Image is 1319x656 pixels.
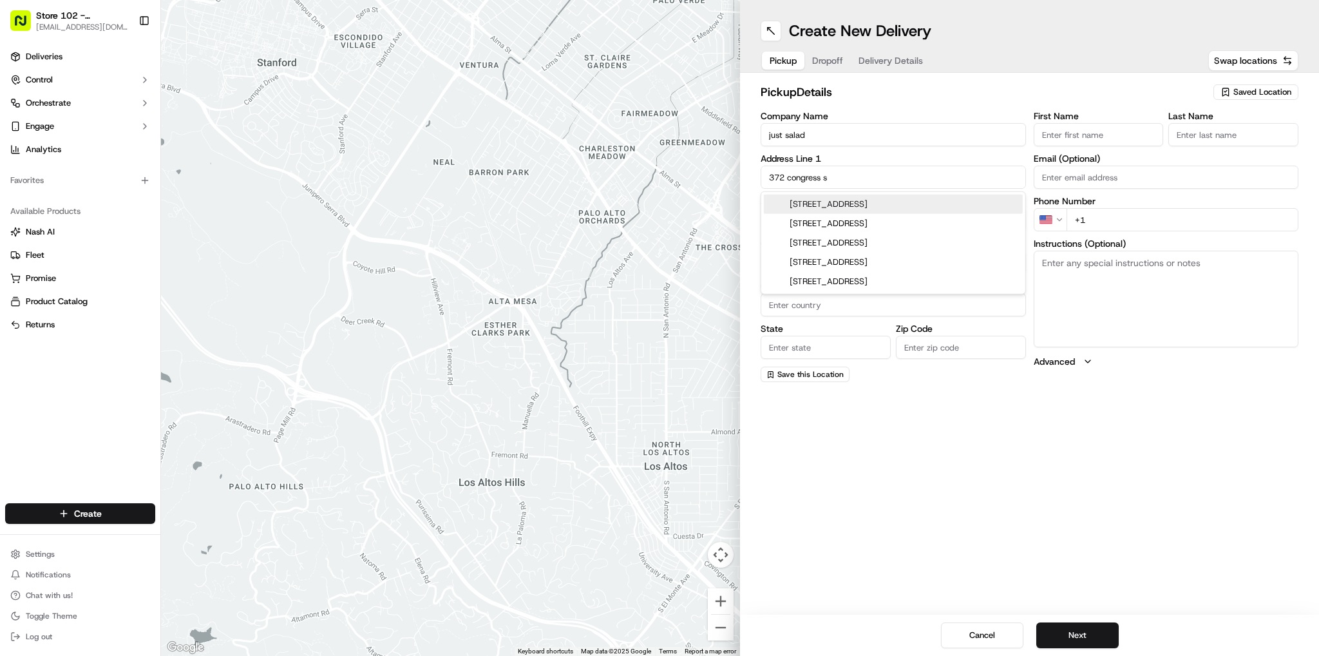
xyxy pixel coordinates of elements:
a: Returns [10,319,150,331]
button: Engage [5,116,155,137]
span: Saved Location [1233,86,1291,98]
input: Enter first name [1034,123,1164,146]
div: 📗 [13,188,23,198]
span: Control [26,74,53,86]
button: Toggle Theme [5,607,155,625]
h1: Create New Delivery [789,21,931,41]
a: Fleet [10,249,150,261]
a: Terms (opens in new tab) [659,648,677,655]
label: Last Name [1168,111,1298,121]
div: [STREET_ADDRESS] [764,253,1023,272]
div: We're available if you need us! [44,136,163,146]
a: Powered byPylon [91,218,156,228]
span: Log out [26,632,52,642]
img: Google [164,639,207,656]
button: Nash AI [5,222,155,242]
input: Enter address [761,166,1026,189]
span: Chat with us! [26,590,73,601]
span: Orchestrate [26,97,71,109]
a: Deliveries [5,46,155,67]
label: State [761,324,891,333]
span: Analytics [26,144,61,155]
h2: pickup Details [761,83,1206,101]
div: [STREET_ADDRESS] [764,233,1023,253]
span: Dropoff [812,54,843,67]
label: First Name [1034,111,1164,121]
span: Fleet [26,249,44,261]
span: Map data ©2025 Google [581,648,651,655]
div: Suggestions [761,191,1026,294]
img: Nash [13,13,39,39]
span: Create [74,507,102,520]
span: Promise [26,273,56,284]
button: Store 102 - [GEOGRAPHIC_DATA] (Just Salad)[EMAIL_ADDRESS][DOMAIN_NAME] [5,5,133,36]
span: Delivery Details [859,54,923,67]
span: Engage [26,121,54,132]
button: Keyboard shortcuts [518,647,573,656]
span: Pylon [128,218,156,228]
span: Save this Location [777,369,844,380]
button: Saved Location [1213,83,1298,101]
button: Log out [5,628,155,646]
span: Returns [26,319,55,331]
button: Notifications [5,566,155,584]
button: Start new chat [219,127,234,142]
span: Nash AI [26,226,55,238]
button: Next [1036,622,1119,648]
button: Map camera controls [708,542,734,568]
button: Cancel [941,622,1023,648]
button: Zoom in [708,588,734,614]
button: Zoom out [708,615,734,641]
button: Swap locations [1208,50,1298,71]
input: Enter state [761,336,891,359]
input: Got a question? Start typing here... [33,83,232,97]
div: Available Products [5,201,155,222]
a: Open this area in Google Maps (opens a new window) [164,639,207,656]
div: [STREET_ADDRESS] [764,214,1023,233]
div: Favorites [5,170,155,191]
input: Enter country [761,293,1026,316]
a: 📗Knowledge Base [8,182,104,205]
a: Report a map error [685,648,736,655]
label: Instructions (Optional) [1034,239,1299,248]
input: Enter phone number [1067,208,1299,231]
a: Promise [10,273,150,284]
button: Create [5,503,155,524]
input: Enter company name [761,123,1026,146]
button: Store 102 - [GEOGRAPHIC_DATA] (Just Salad) [36,9,128,22]
div: [STREET_ADDRESS] [764,272,1023,291]
span: Knowledge Base [26,187,99,200]
button: Control [5,70,155,90]
button: Orchestrate [5,93,155,113]
button: Product Catalog [5,291,155,312]
button: [EMAIL_ADDRESS][DOMAIN_NAME] [36,22,128,32]
label: Company Name [761,111,1026,121]
img: 1736555255976-a54dd68f-1ca7-489b-9aae-adbdc363a1c4 [13,123,36,146]
span: API Documentation [122,187,207,200]
label: Address Line 1 [761,154,1026,163]
label: Zip Code [896,324,1026,333]
label: Phone Number [1034,197,1299,206]
div: [STREET_ADDRESS] [764,195,1023,214]
a: Product Catalog [10,296,150,307]
a: Analytics [5,139,155,160]
div: 💻 [109,188,119,198]
button: Returns [5,314,155,335]
label: Advanced [1034,355,1075,368]
button: Promise [5,268,155,289]
button: Advanced [1034,355,1299,368]
p: Welcome 👋 [13,52,234,72]
span: Pickup [770,54,797,67]
button: Fleet [5,245,155,265]
button: Chat with us! [5,586,155,604]
input: Enter zip code [896,336,1026,359]
span: Deliveries [26,51,62,63]
span: Settings [26,549,55,559]
button: Save this Location [761,367,849,382]
a: 💻API Documentation [104,182,212,205]
label: Email (Optional) [1034,154,1299,163]
a: Nash AI [10,226,150,238]
button: Settings [5,545,155,563]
